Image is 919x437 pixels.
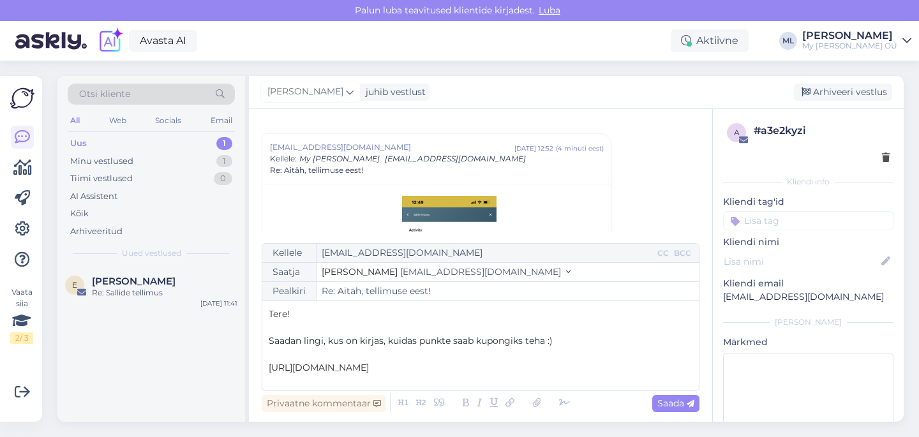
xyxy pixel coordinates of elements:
[671,29,749,52] div: Aktiivne
[734,128,740,137] span: a
[270,165,363,176] span: Re: Aitäh, tellimuse eest!
[10,332,33,344] div: 2 / 3
[107,112,129,129] div: Web
[270,196,604,400] div: Saadan ka pildi boonuspunktidega
[10,286,33,344] div: Vaata siia
[214,172,232,185] div: 0
[262,244,317,262] div: Kellele
[657,397,694,409] span: Saada
[269,362,369,373] span: [URL][DOMAIN_NAME]
[70,225,123,238] div: Arhiveeritud
[723,235,893,249] p: Kliendi nimi
[723,316,893,328] div: [PERSON_NAME]
[270,154,297,163] span: Kellele :
[262,395,386,412] div: Privaatne kommentaar
[723,195,893,209] p: Kliendi tag'id
[269,335,553,346] span: Saadan lingi, kus on kirjas, kuidas punkte saab kupongiks teha :)
[724,255,879,269] input: Lisa nimi
[10,86,34,110] img: Askly Logo
[68,112,82,129] div: All
[72,280,77,290] span: E
[262,282,317,300] div: Pealkiri
[779,32,797,50] div: ML
[70,172,133,185] div: Tiimi vestlused
[322,265,571,279] button: [PERSON_NAME] [EMAIL_ADDRESS][DOMAIN_NAME]
[723,277,893,290] p: Kliendi email
[92,287,237,299] div: Re: Sallide tellimus
[723,211,893,230] input: Lisa tag
[794,84,892,101] div: Arhiveeri vestlus
[317,282,699,300] input: Write subject here...
[723,176,893,188] div: Kliendi info
[802,41,897,51] div: My [PERSON_NAME] OÜ
[385,154,526,163] span: [EMAIL_ADDRESS][DOMAIN_NAME]
[535,4,564,16] span: Luba
[267,85,343,99] span: [PERSON_NAME]
[802,31,911,51] a: [PERSON_NAME]My [PERSON_NAME] OÜ
[70,190,117,203] div: AI Assistent
[361,85,426,99] div: juhib vestlust
[754,123,890,138] div: # a3e2kyzi
[208,112,235,129] div: Email
[671,248,694,259] div: BCC
[216,155,232,168] div: 1
[216,137,232,150] div: 1
[299,154,380,163] span: My [PERSON_NAME]
[802,31,897,41] div: [PERSON_NAME]
[556,144,604,153] div: ( 4 minuti eest )
[514,144,553,153] div: [DATE] 12:52
[70,137,87,150] div: Uus
[70,207,89,220] div: Kõik
[317,244,655,262] input: Recepient...
[322,266,398,278] span: [PERSON_NAME]
[400,266,561,278] span: [EMAIL_ADDRESS][DOMAIN_NAME]
[153,112,184,129] div: Socials
[262,263,317,281] div: Saatja
[129,30,197,52] a: Avasta AI
[92,276,176,287] span: Erko Leemet
[200,299,237,308] div: [DATE] 11:41
[655,248,671,259] div: CC
[723,336,893,349] p: Märkmed
[122,248,181,259] span: Uued vestlused
[402,196,497,400] img: image0.png
[723,290,893,304] p: [EMAIL_ADDRESS][DOMAIN_NAME]
[97,27,124,54] img: explore-ai
[270,142,514,153] span: [EMAIL_ADDRESS][DOMAIN_NAME]
[269,308,290,320] span: Tere!
[70,155,133,168] div: Minu vestlused
[79,87,130,101] span: Otsi kliente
